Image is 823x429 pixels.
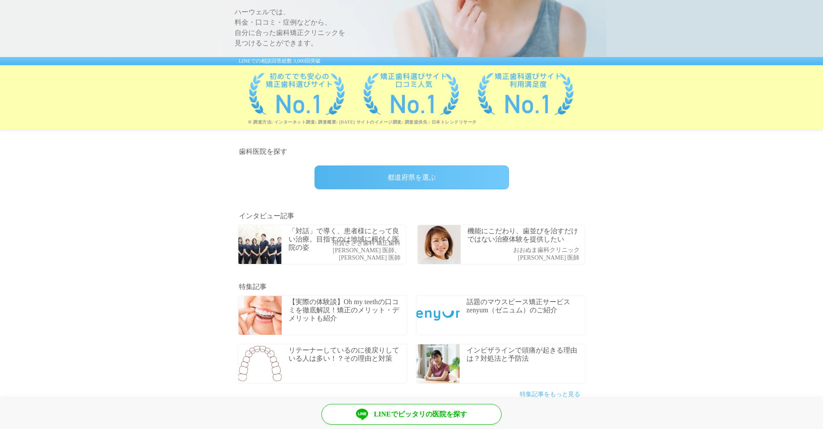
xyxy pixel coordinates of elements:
p: リテーナーしているのに後戻りしている人は多い！？その理由と対策 [289,346,405,362]
div: LINEでの相談回答総数 3,000回突破 [217,57,606,65]
a: 歯科医師_大沼麻由子先生_アップ機能にこだわり、歯並びを治すだけではない治療体験を提供したいおおぬま歯科クリニック[PERSON_NAME] 医師 [413,220,590,269]
a: リテーナーしているのに後戻りしている人は多い！？その理由と対策リテーナーしているのに後戻りしている人は多い！？その理由と対策 [234,340,412,388]
p: 「対話」で導く、患者様にとって良い治療。目指すのは地域に根付く医院の姿 [289,227,404,252]
img: リテーナーしているのに後戻りしている人は多い！？その理由と対策 [238,344,282,383]
a: LINEでピッタリの医院を探す [321,404,502,425]
a: 今話題の矯正サービスZenyumのご紹介！話題のマウスピース矯正サービスzenyum（ゼニュム）のご紹介 [412,291,590,340]
p: 機能にこだわり、歯並びを治すだけではない治療体験を提供したい [467,227,583,243]
p: ※ 調査方法: インターネット調査; 調査概要: [DATE] サイトのイメージ調査; 調査提供先 : 日本トレンドリサーチ [248,119,606,125]
span: 自分に合った歯科矯正クリニックを [235,28,606,38]
h2: 特集記事 [239,282,585,292]
img: 【実際の体験談】Oh my teethの口コミを徹底解説！矯正のメリット・デメリットも紹介 [238,296,282,335]
h2: インタビュー記事 [239,211,585,221]
p: インビザラインで頭痛が起きる理由は？対処法と予防法 [467,346,583,362]
span: 料金・口コミ・症例などから、 [235,17,606,28]
img: インビザラインで頭痛が起きる理由は？対処法と予防法 [416,344,460,383]
span: ハーウェルでは、 [235,7,606,17]
a: 特集記事をもっと見る [520,391,580,397]
p: [PERSON_NAME] 医師、[PERSON_NAME] 医師 [289,247,401,262]
p: 【実際の体験談】Oh my teethの口コミを徹底解説！矯正のメリット・デメリットも紹介 [289,298,405,323]
img: 歯科医師_大沼麻由子先生_アップ [417,225,461,264]
p: おおぬま歯科クリニック [513,247,580,254]
img: 96089 1 [238,225,282,264]
a: 【実際の体験談】Oh my teethの口コミを徹底解説！矯正のメリット・デメリットも紹介【実際の体験談】Oh my teethの口コミを徹底解説！矯正のメリット・デメリットも紹介 [234,291,412,340]
p: 話題のマウスピース矯正サービスzenyum（ゼニュム）のご紹介 [467,298,583,314]
a: インビザラインで頭痛が起きる理由は？対処法と予防法インビザラインで頭痛が起きる理由は？対処法と予防法 [412,340,590,388]
div: 都道府県を選ぶ [315,165,509,189]
p: [PERSON_NAME] 医師 [513,254,580,262]
a: 96089 1「対話」で導く、患者様にとって良い治療。目指すのは地域に根付く医院の姿用賀ささき歯科 矯正歯科[PERSON_NAME] 医師、[PERSON_NAME] 医師 [234,220,411,269]
span: 見つけることができます。 [235,38,606,48]
img: 今話題の矯正サービスZenyumのご紹介！ [416,296,460,335]
p: 用賀ささき歯科 矯正歯科 [289,240,401,247]
h2: 歯科医院を探す [239,146,585,157]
